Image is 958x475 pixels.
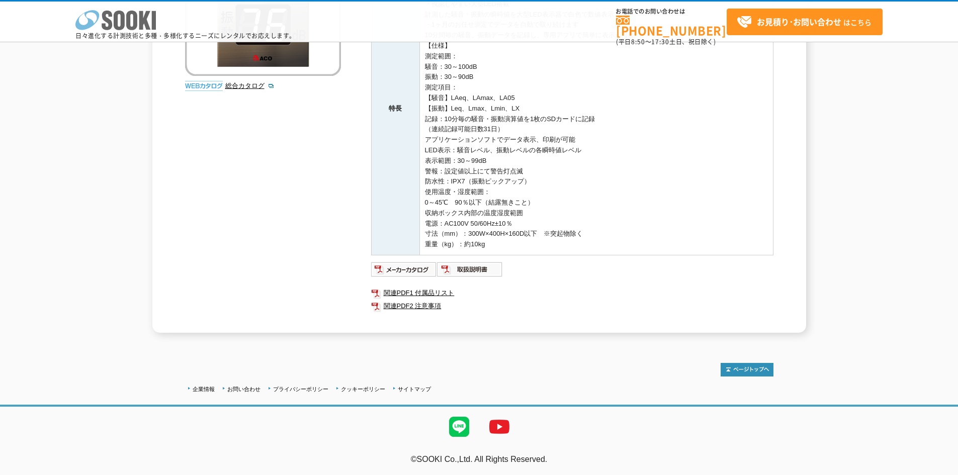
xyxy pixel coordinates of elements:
img: トップページへ [721,363,773,376]
a: 総合カタログ [225,82,275,89]
img: YouTube [479,407,519,447]
img: LINE [439,407,479,447]
a: お見積り･お問い合わせはこちら [727,9,883,35]
a: 企業情報 [193,386,215,392]
span: 8:50 [631,37,645,46]
a: [PHONE_NUMBER] [616,16,727,36]
span: 17:30 [651,37,669,46]
a: お問い合わせ [227,386,260,392]
span: (平日 ～ 土日、祝日除く) [616,37,716,46]
a: 取扱説明書 [437,268,503,275]
a: プライバシーポリシー [273,386,328,392]
a: 関連PDF2 注意事項 [371,300,773,313]
a: テストMail [919,465,958,473]
a: クッキーポリシー [341,386,385,392]
p: 日々進化する計測技術と多種・多様化するニーズにレンタルでお応えします。 [75,33,296,39]
img: メーカーカタログ [371,261,437,277]
a: メーカーカタログ [371,268,437,275]
img: 取扱説明書 [437,261,503,277]
a: 関連PDF1 付属品リスト [371,287,773,300]
img: webカタログ [185,81,223,91]
strong: お見積り･お問い合わせ [757,16,841,28]
span: お電話でのお問い合わせは [616,9,727,15]
span: はこちら [737,15,872,30]
a: サイトマップ [398,386,431,392]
